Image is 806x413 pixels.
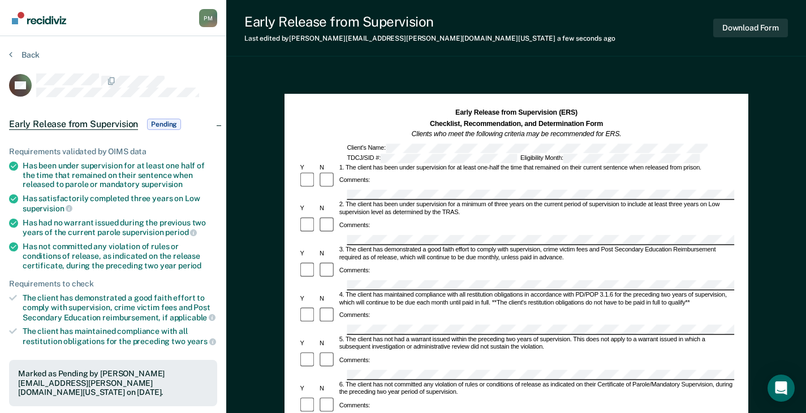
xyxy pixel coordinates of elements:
[337,201,734,217] div: 2. The client has been under supervision for a minimum of three years on the current period of su...
[337,222,371,230] div: Comments:
[178,261,201,270] span: period
[23,293,217,322] div: The client has demonstrated a good faith effort to comply with supervision, crime victim fees and...
[318,205,338,212] div: N
[23,194,217,213] div: Has satisfactorily completed three years on Low
[345,144,709,153] div: Client's Name:
[318,250,338,258] div: N
[23,161,217,189] div: Has been under supervision for at least one half of the time that remained on their sentence when...
[337,402,371,410] div: Comments:
[337,336,734,351] div: 5. The client has not had a warrant issued within the preceding two years of supervision. This do...
[411,130,621,138] em: Clients who meet the following criteria may be recommended for ERS.
[12,12,66,24] img: Recidiviz
[337,177,371,185] div: Comments:
[519,154,701,163] div: Eligibility Month:
[165,228,197,237] span: period
[337,267,371,275] div: Comments:
[318,295,338,303] div: N
[141,180,183,189] span: supervision
[337,291,734,307] div: 4. The client has maintained compliance with all restitution obligations in accordance with PD/PO...
[244,14,615,30] div: Early Release from Supervision
[768,375,795,402] div: Open Intercom Messenger
[9,50,40,60] button: Back
[345,154,519,163] div: TDCJ/SID #:
[199,9,217,27] button: Profile dropdown button
[244,34,615,42] div: Last edited by [PERSON_NAME][EMAIL_ADDRESS][PERSON_NAME][DOMAIN_NAME][US_STATE]
[147,119,181,130] span: Pending
[23,242,217,270] div: Has not committed any violation of rules or conditions of release, as indicated on the release ce...
[337,357,371,365] div: Comments:
[23,327,217,346] div: The client has maintained compliance with all restitution obligations for the preceding two
[713,19,788,37] button: Download Form
[9,119,138,130] span: Early Release from Supervision
[298,340,318,347] div: Y
[23,218,217,237] div: Has had no warrant issued during the previous two years of the current parole supervision
[337,246,734,262] div: 3. The client has demonstrated a good faith effort to comply with supervision, crime victim fees ...
[337,164,734,172] div: 1. The client has been under supervision for at least one-half the time that remained on their cu...
[298,385,318,393] div: Y
[455,108,577,116] strong: Early Release from Supervision (ERS)
[23,204,72,213] span: supervision
[337,312,371,320] div: Comments:
[318,164,338,172] div: N
[9,147,217,156] div: Requirements validated by OIMS data
[318,385,338,393] div: N
[199,9,217,27] div: P M
[298,295,318,303] div: Y
[9,279,217,289] div: Requirements to check
[298,205,318,212] div: Y
[429,119,602,127] strong: Checklist, Recommendation, and Determination Form
[298,164,318,172] div: Y
[18,369,208,397] div: Marked as Pending by [PERSON_NAME][EMAIL_ADDRESS][PERSON_NAME][DOMAIN_NAME][US_STATE] on [DATE].
[318,340,338,347] div: N
[298,250,318,258] div: Y
[170,313,215,322] span: applicable
[337,381,734,397] div: 6. The client has not committed any violation of rules or conditions of release as indicated on t...
[557,34,615,42] span: a few seconds ago
[187,337,216,346] span: years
